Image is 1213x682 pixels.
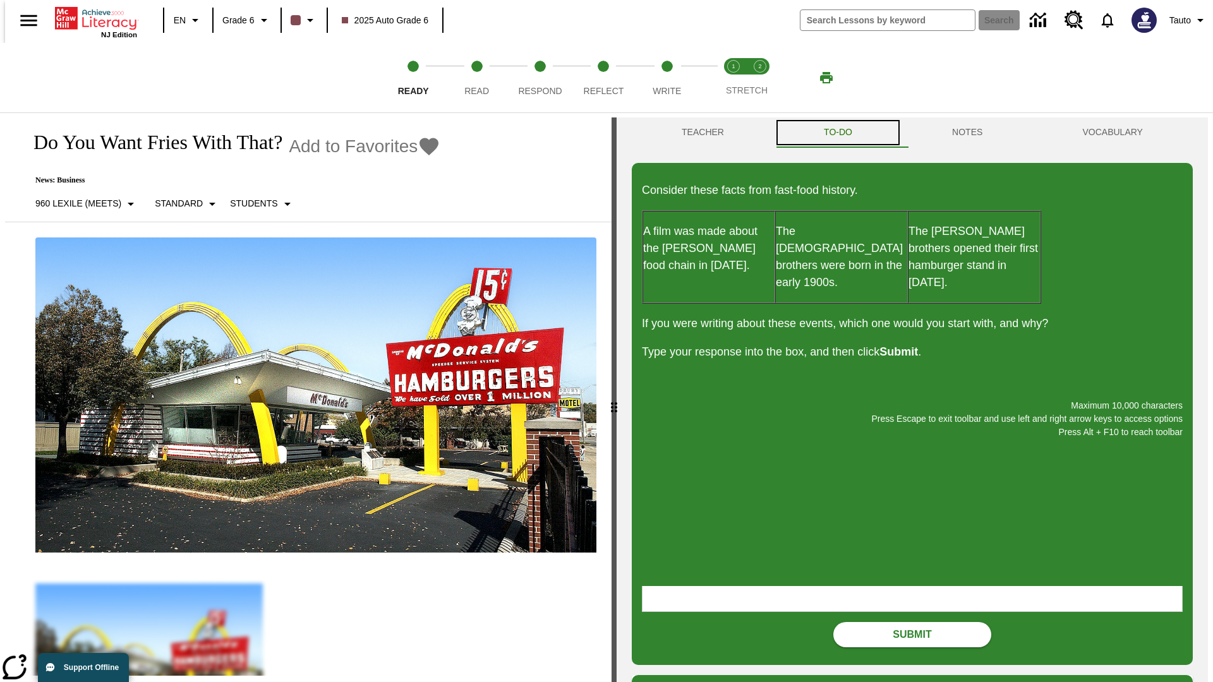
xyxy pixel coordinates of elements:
[217,9,277,32] button: Grade: Grade 6, Select a grade
[155,197,203,210] p: Standard
[286,9,323,32] button: Class color is dark brown. Change class color
[902,117,1032,148] button: NOTES
[908,223,1040,291] p: The [PERSON_NAME] brothers opened their first hamburger stand in [DATE].
[5,10,184,21] body: Maximum 10,000 characters Press Escape to exit toolbar and use left and right arrow keys to acces...
[800,10,975,30] input: search field
[879,345,918,358] strong: Submit
[440,43,513,112] button: Read step 2 of 5
[642,412,1183,426] p: Press Escape to exit toolbar and use left and right arrow keys to access options
[631,43,704,112] button: Write step 5 of 5
[464,86,489,96] span: Read
[776,223,907,291] p: The [DEMOGRAPHIC_DATA] brothers were born in the early 1900s.
[1032,117,1193,148] button: VOCABULARY
[55,4,137,39] div: Home
[833,622,991,647] button: Submit
[289,135,440,157] button: Add to Favorites - Do You Want Fries With That?
[642,315,1183,332] p: If you were writing about these events, which one would you start with, and why?
[1022,3,1057,38] a: Data Center
[64,663,119,672] span: Support Offline
[168,9,208,32] button: Language: EN, Select a language
[612,117,617,682] div: Press Enter or Spacebar and then press right and left arrow keys to move the slider
[584,86,624,96] span: Reflect
[1057,3,1091,37] a: Resource Center, Will open in new tab
[567,43,640,112] button: Reflect step 4 of 5
[38,653,129,682] button: Support Offline
[653,86,681,96] span: Write
[732,63,735,69] text: 1
[642,182,1183,199] p: Consider these facts from fast-food history.
[342,14,429,27] span: 2025 Auto Grade 6
[398,86,429,96] span: Ready
[20,131,282,154] h1: Do You Want Fries With That?
[518,86,562,96] span: Respond
[1124,4,1164,37] button: Select a new avatar
[632,117,774,148] button: Teacher
[642,399,1183,412] p: Maximum 10,000 characters
[230,197,277,210] p: Students
[377,43,450,112] button: Ready step 1 of 5
[289,136,418,157] span: Add to Favorites
[1091,4,1124,37] a: Notifications
[806,66,847,89] button: Print
[632,117,1193,148] div: Instructional Panel Tabs
[5,117,612,676] div: reading
[1169,14,1191,27] span: Tauto
[1164,9,1213,32] button: Profile/Settings
[150,193,225,215] button: Scaffolds, Standard
[643,223,775,274] p: A film was made about the [PERSON_NAME] food chain in [DATE].
[742,43,778,112] button: Stretch Respond step 2 of 2
[758,63,761,69] text: 2
[1132,8,1157,33] img: Avatar
[101,31,137,39] span: NJ Edition
[726,85,768,95] span: STRETCH
[617,117,1208,682] div: activity
[20,176,440,185] p: News: Business
[504,43,577,112] button: Respond step 3 of 5
[642,426,1183,439] p: Press Alt + F10 to reach toolbar
[30,193,143,215] button: Select Lexile, 960 Lexile (Meets)
[642,344,1183,361] p: Type your response into the box, and then click .
[174,14,186,27] span: EN
[774,117,902,148] button: TO-DO
[222,14,255,27] span: Grade 6
[715,43,752,112] button: Stretch Read step 1 of 2
[35,237,596,553] img: One of the first McDonald's stores, with the iconic red sign and golden arches.
[225,193,299,215] button: Select Student
[10,2,47,39] button: Open side menu
[35,197,121,210] p: 960 Lexile (Meets)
